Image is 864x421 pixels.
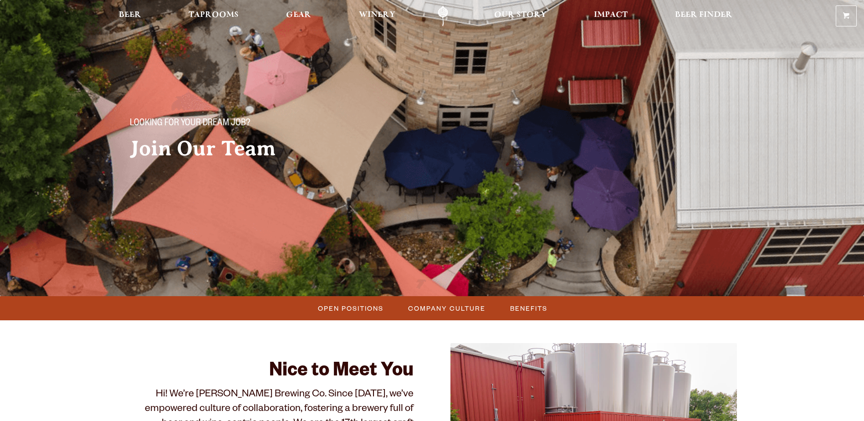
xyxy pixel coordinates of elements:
span: Looking for your dream job? [130,118,250,130]
span: Beer [119,11,141,19]
a: Gear [280,6,317,26]
h2: Nice to Meet You [127,361,414,383]
span: Benefits [510,302,547,315]
span: Beer Finder [675,11,732,19]
span: Winery [359,11,395,19]
span: Company Culture [408,302,486,315]
span: Impact [594,11,628,19]
span: Gear [286,11,311,19]
a: Odell Home [426,6,460,26]
span: Taprooms [189,11,239,19]
a: Benefits [505,302,552,315]
a: Impact [588,6,634,26]
a: Beer [113,6,147,26]
a: Beer Finder [669,6,738,26]
a: Taprooms [183,6,245,26]
span: Open Positions [318,302,383,315]
span: Our Story [494,11,547,19]
a: Company Culture [403,302,490,315]
a: Open Positions [312,302,388,315]
h2: Join Our Team [130,137,414,160]
a: Our Story [488,6,552,26]
a: Winery [353,6,401,26]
